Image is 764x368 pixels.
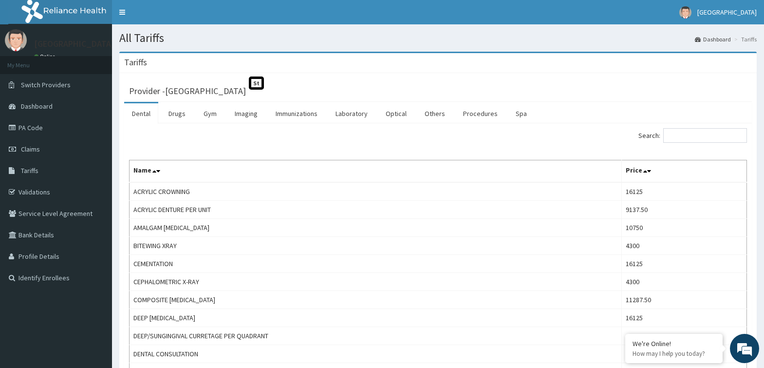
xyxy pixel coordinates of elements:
a: Online [34,53,57,60]
h3: Tariffs [124,58,147,67]
a: Drugs [161,103,193,124]
td: ACRYLIC CROWNING [130,182,622,201]
td: DENTAL CONSULTATION [130,345,622,363]
td: 16125 [622,309,747,327]
td: DEEP [MEDICAL_DATA] [130,309,622,327]
a: Dental [124,103,158,124]
a: Spa [508,103,535,124]
li: Tariffs [732,35,757,43]
a: Laboratory [328,103,375,124]
td: 4300 [622,273,747,291]
a: Immunizations [268,103,325,124]
img: User Image [5,29,27,51]
a: Procedures [455,103,505,124]
a: Others [417,103,453,124]
td: ACRYLIC DENTURE PER UNIT [130,201,622,219]
div: We're Online! [633,339,715,348]
span: St [249,77,264,90]
a: Imaging [227,103,265,124]
img: User Image [679,6,691,19]
td: 10750 [622,219,747,237]
a: Optical [378,103,414,124]
input: Search: [663,128,747,143]
td: 4300 [622,237,747,255]
label: Search: [638,128,747,143]
th: Price [622,160,747,183]
p: [GEOGRAPHIC_DATA] [34,39,114,48]
span: Claims [21,145,40,154]
a: Dashboard [695,35,731,43]
span: Tariffs [21,166,38,175]
td: 5375 [622,345,747,363]
p: How may I help you today? [633,349,715,358]
td: CEPHALOMETRIC X-RAY [130,273,622,291]
td: DEEP/SUNGINGIVAL CURRETAGE PER QUADRANT [130,327,622,345]
td: BITEWING XRAY [130,237,622,255]
span: Dashboard [21,102,53,111]
span: [GEOGRAPHIC_DATA] [697,8,757,17]
td: AMALGAM [MEDICAL_DATA] [130,219,622,237]
h1: All Tariffs [119,32,757,44]
td: 16125 [622,255,747,273]
h3: Provider - [GEOGRAPHIC_DATA] [129,87,246,96]
td: 6450 [622,327,747,345]
span: Switch Providers [21,80,71,89]
th: Name [130,160,622,183]
td: COMPOSITE [MEDICAL_DATA] [130,291,622,309]
td: 16125 [622,182,747,201]
td: 11287.50 [622,291,747,309]
a: Gym [196,103,224,124]
td: 9137.50 [622,201,747,219]
td: CEMENTATION [130,255,622,273]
